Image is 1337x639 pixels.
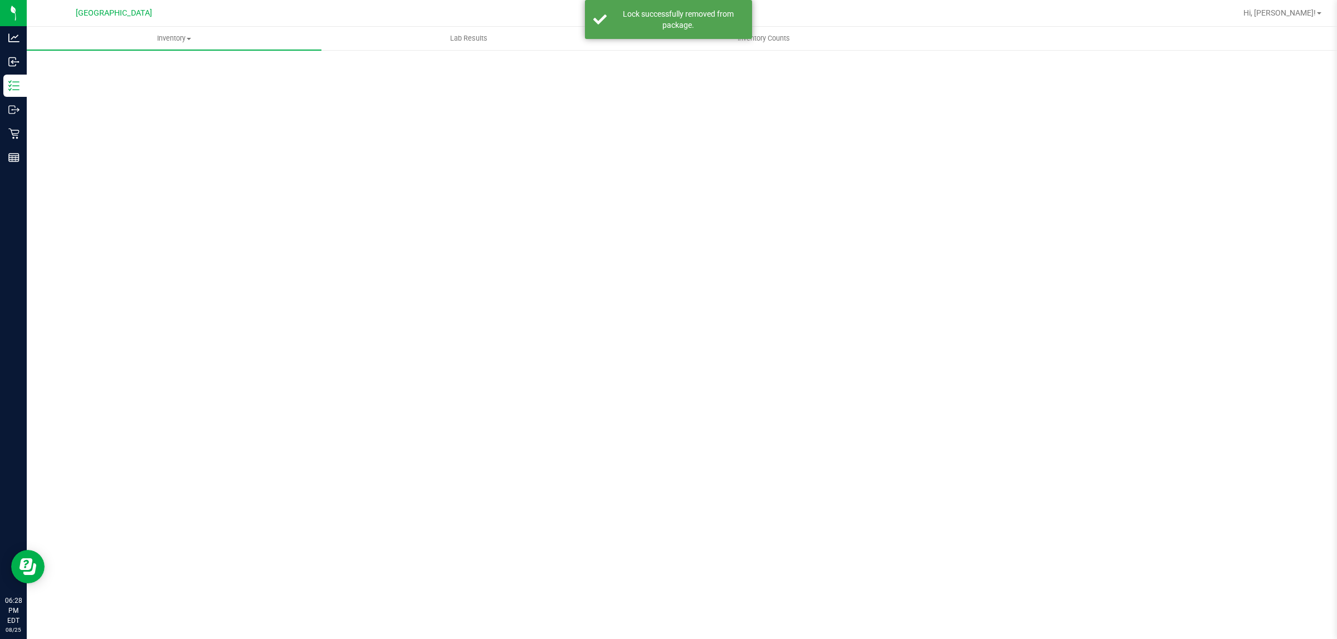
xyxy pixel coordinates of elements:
inline-svg: Outbound [8,104,19,115]
p: 08/25 [5,626,22,634]
a: Inventory Counts [616,27,911,50]
iframe: Resource center [11,550,45,583]
a: Lab Results [321,27,616,50]
span: Inventory Counts [723,33,805,43]
inline-svg: Retail [8,128,19,139]
inline-svg: Inbound [8,56,19,67]
inline-svg: Reports [8,152,19,163]
inline-svg: Inventory [8,80,19,91]
span: Inventory [27,33,321,43]
inline-svg: Analytics [8,32,19,43]
a: Inventory [27,27,321,50]
span: [GEOGRAPHIC_DATA] [76,8,152,18]
span: Hi, [PERSON_NAME]! [1243,8,1316,17]
p: 06:28 PM EDT [5,596,22,626]
span: Lab Results [435,33,502,43]
div: Lock successfully removed from package. [613,8,744,31]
